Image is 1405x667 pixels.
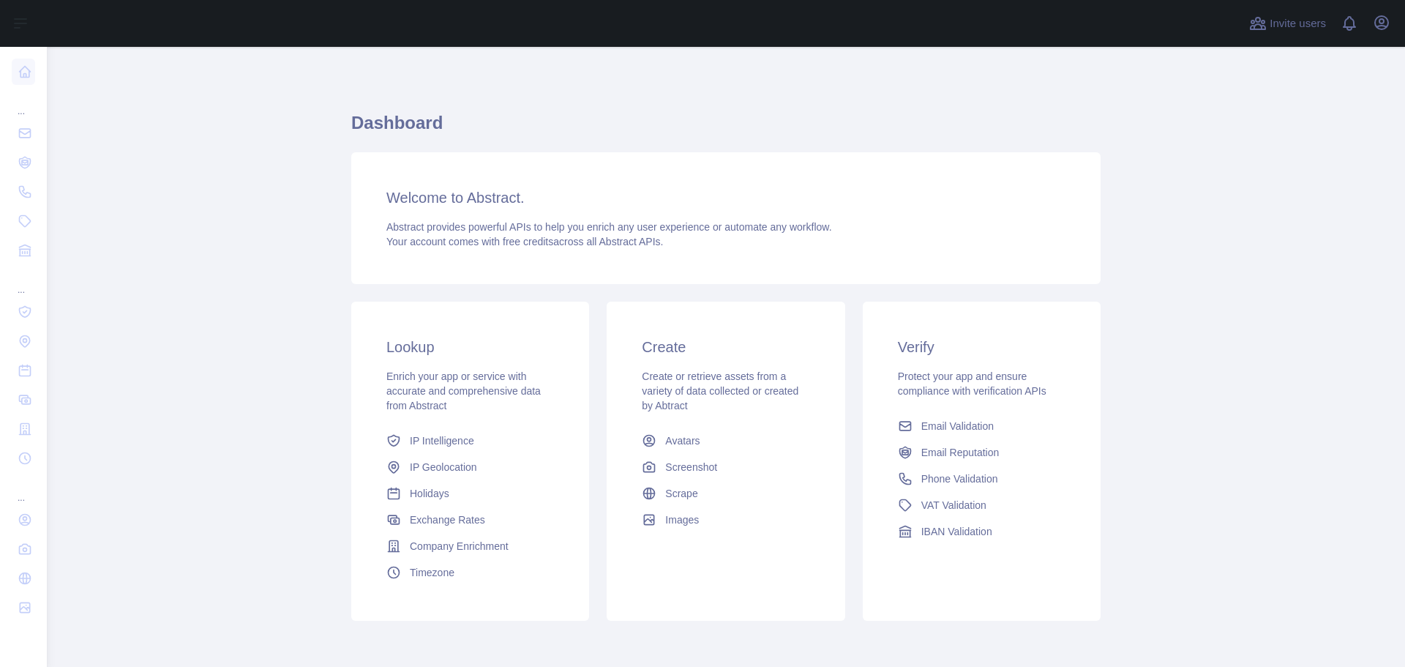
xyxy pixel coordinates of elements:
a: IBAN Validation [892,518,1071,545]
a: Exchange Rates [381,507,560,533]
span: Scrape [665,486,697,501]
span: Email Reputation [921,445,1000,460]
h3: Verify [898,337,1065,357]
span: free credits [503,236,553,247]
span: Holidays [410,486,449,501]
a: Email Reputation [892,439,1071,466]
span: Phone Validation [921,472,998,486]
span: Protect your app and ensure compliance with verification APIs [898,370,1046,397]
button: Invite users [1246,12,1329,35]
span: Create or retrieve assets from a variety of data collected or created by Abtract [642,370,798,411]
span: Enrich your app or service with accurate and comprehensive data from Abstract [386,370,541,411]
a: VAT Validation [892,492,1071,518]
span: Your account comes with across all Abstract APIs. [386,236,663,247]
span: VAT Validation [921,498,986,513]
span: IBAN Validation [921,524,992,539]
span: Images [665,513,699,527]
span: Screenshot [665,460,717,474]
div: ... [12,88,35,117]
span: Abstract provides powerful APIs to help you enrich any user experience or automate any workflow. [386,221,832,233]
span: IP Intelligence [410,433,474,448]
a: Images [636,507,815,533]
span: Timezone [410,565,454,580]
a: Email Validation [892,413,1071,439]
a: IP Geolocation [381,454,560,480]
a: Scrape [636,480,815,507]
a: Phone Validation [892,466,1071,492]
a: IP Intelligence [381,428,560,454]
span: Email Validation [921,419,994,433]
h1: Dashboard [351,111,1101,146]
div: ... [12,267,35,296]
span: Avatars [665,433,700,448]
a: Holidays [381,480,560,507]
a: Timezone [381,559,560,586]
span: Invite users [1270,15,1326,32]
span: Exchange Rates [410,513,485,527]
h3: Lookup [386,337,554,357]
span: IP Geolocation [410,460,477,474]
a: Screenshot [636,454,815,480]
h3: Create [642,337,809,357]
div: ... [12,474,35,504]
h3: Welcome to Abstract. [386,187,1065,208]
span: Company Enrichment [410,539,509,554]
a: Company Enrichment [381,533,560,559]
a: Avatars [636,428,815,454]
